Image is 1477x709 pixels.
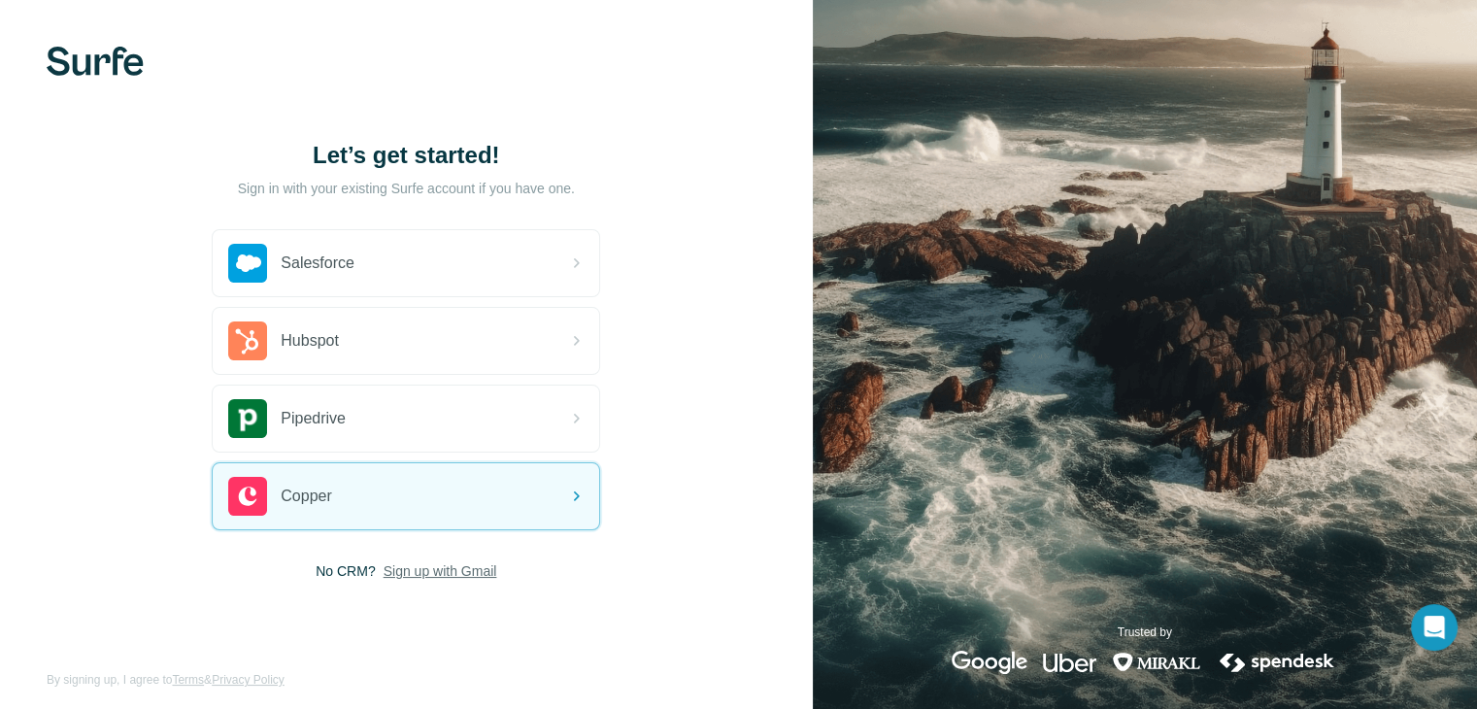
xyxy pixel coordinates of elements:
[212,673,285,687] a: Privacy Policy
[384,561,497,581] button: Sign up with Gmail
[228,321,267,360] img: hubspot's logo
[1043,651,1096,674] img: uber's logo
[281,407,346,430] span: Pipedrive
[952,651,1027,674] img: google's logo
[228,399,267,438] img: pipedrive's logo
[1118,624,1172,641] p: Trusted by
[1217,651,1337,674] img: spendesk's logo
[47,671,285,689] span: By signing up, I agree to &
[172,673,204,687] a: Terms
[228,244,267,283] img: salesforce's logo
[316,561,375,581] span: No CRM?
[1112,651,1201,674] img: mirakl's logo
[281,329,339,353] span: Hubspot
[47,47,144,76] img: Surfe's logo
[228,477,267,516] img: copper's logo
[1411,604,1458,651] div: Open Intercom Messenger
[281,252,354,275] span: Salesforce
[238,179,575,198] p: Sign in with your existing Surfe account if you have one.
[281,485,331,508] span: Copper
[212,140,600,171] h1: Let’s get started!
